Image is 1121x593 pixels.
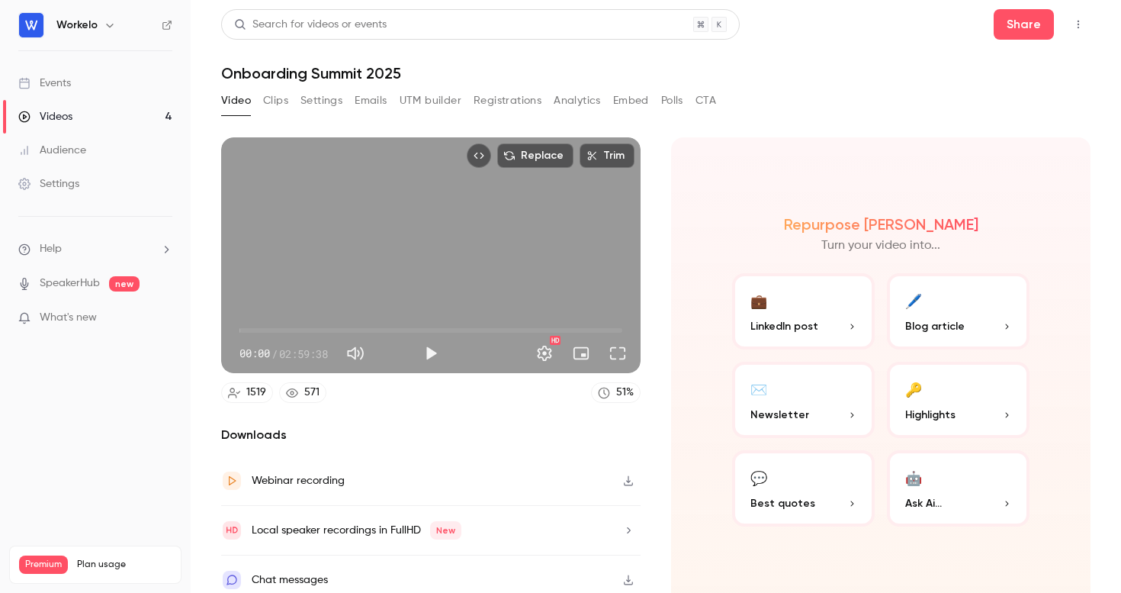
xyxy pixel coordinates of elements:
div: HD [550,336,560,345]
button: ✉️Newsletter [732,362,875,438]
button: 🖊️Blog article [887,273,1029,350]
h2: Downloads [221,426,641,444]
div: Search for videos or events [234,17,387,33]
img: Workelo [19,13,43,37]
div: Audience [18,143,86,158]
button: Turn on miniplayer [566,338,596,369]
div: Settings [18,176,79,192]
button: Play [416,338,446,369]
button: CTA [695,89,716,113]
p: Turn your video into... [821,237,940,255]
span: Highlights [905,407,956,423]
div: 💬 [750,466,767,489]
button: 💼LinkedIn post [732,273,875,350]
button: Settings [300,89,342,113]
h2: Repurpose [PERSON_NAME] [784,215,978,234]
span: Best quotes [750,495,815,511]
button: Video [221,89,251,113]
span: Plan usage [77,559,172,571]
span: Help [40,241,62,257]
span: Blog article [905,318,965,334]
div: Events [18,76,71,91]
button: Embed [613,89,649,113]
a: 1519 [221,382,273,403]
span: Ask Ai... [905,495,942,511]
button: Registrations [474,89,541,113]
button: Analytics [554,89,601,113]
span: Newsletter [750,407,809,423]
h1: Onboarding Summit 2025 [221,64,1090,82]
div: Chat messages [252,571,328,589]
button: 💬Best quotes [732,450,875,527]
span: LinkedIn post [750,318,818,334]
div: 1519 [246,385,266,401]
div: 🖊️ [905,288,922,312]
span: new [109,276,140,292]
div: 🤖 [905,466,922,489]
a: 51% [591,382,641,403]
div: 🔑 [905,377,922,401]
iframe: Noticeable Trigger [154,311,172,325]
button: UTM builder [400,89,461,113]
span: New [430,521,461,540]
button: 🔑Highlights [887,362,1029,438]
button: 🤖Ask Ai... [887,450,1029,527]
div: 51 % [616,385,634,401]
span: 02:59:38 [279,346,328,362]
button: Full screen [602,338,633,369]
div: ✉️ [750,377,767,401]
div: 571 [304,385,320,401]
div: Videos [18,109,72,124]
a: 571 [279,382,326,403]
h6: Workelo [56,18,98,33]
button: Trim [580,143,634,168]
span: Premium [19,556,68,574]
a: SpeakerHub [40,276,100,292]
span: 00:00 [239,346,270,362]
div: Local speaker recordings in FullHD [252,521,461,540]
div: Webinar recording [252,472,345,490]
div: 00:00 [239,346,328,362]
span: What's new [40,310,97,326]
button: Top Bar Actions [1066,12,1090,37]
button: Clips [263,89,288,113]
div: 💼 [750,288,767,312]
li: help-dropdown-opener [18,241,172,257]
button: Polls [661,89,683,113]
button: Settings [529,338,560,369]
button: Mute [340,338,371,369]
button: Replace [497,143,573,168]
button: Emails [355,89,387,113]
button: Embed video [467,143,491,168]
span: / [271,346,278,362]
button: Share [994,9,1054,40]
